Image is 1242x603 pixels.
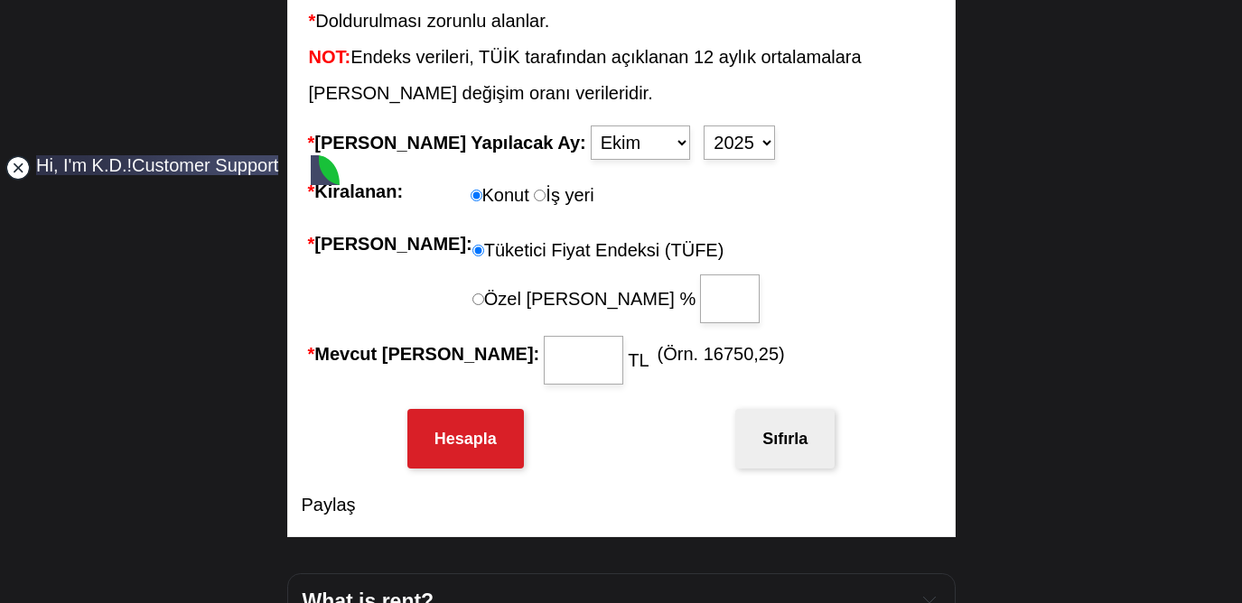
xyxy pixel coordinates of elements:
span: (Örn. 16750,25) [654,336,785,385]
input: Konut [471,190,482,201]
label: Konut [471,173,529,213]
label: [PERSON_NAME] Yapılacak Ay: [308,125,586,161]
button: Sıfırla [735,409,835,468]
label: [PERSON_NAME]: [308,226,472,323]
label: Kiralanan: [308,173,471,213]
label: Mevcut [PERSON_NAME]: [308,336,540,385]
input: Tüketici Fiyat Endeksi (TÜFE) [472,245,484,256]
label: İş yeri [534,177,593,213]
label: Tüketici Fiyat Endeksi (TÜFE) [472,226,765,274]
label: Özel [PERSON_NAME] % [484,283,765,315]
button: Hesapla [407,409,524,468]
em: NOT: [309,47,351,67]
input: Özel [PERSON_NAME] % [700,274,760,323]
div: Doldurulması zorunlu alanlar. Endeks verileri, TÜİK tarafından açıklanan 12 aylık ortalamalara [P... [309,3,934,111]
fieldset: TL [539,336,649,385]
input: İş yeri [534,190,546,201]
